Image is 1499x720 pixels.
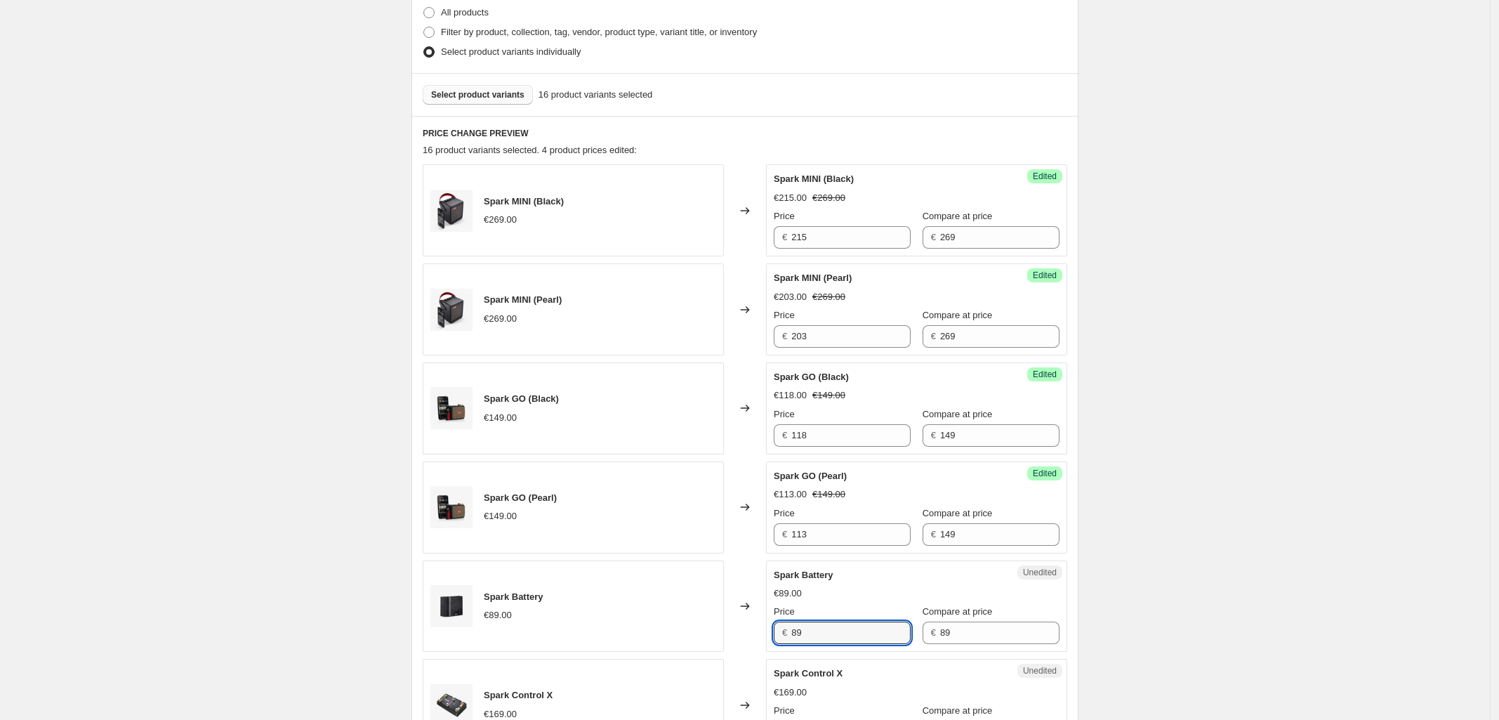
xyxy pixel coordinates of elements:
div: €269.00 [484,213,517,227]
span: Price [774,705,795,716]
span: € [931,331,936,341]
span: Price [774,310,795,320]
span: Compare at price [923,705,993,716]
h6: PRICE CHANGE PREVIEW [423,128,1067,139]
strike: €149.00 [812,388,845,402]
div: €169.00 [774,686,807,700]
span: Unedited [1023,567,1057,578]
span: Spark Control X [484,690,553,700]
strike: €149.00 [812,487,845,502]
span: Compare at price [923,606,993,617]
span: Filter by product, collection, tag, vendor, product type, variant title, or inventory [441,27,757,37]
img: SparkGo111_80x.jpg [430,486,473,528]
span: Spark GO (Pearl) [484,492,557,503]
span: € [782,529,787,539]
span: Spark MINI (Black) [484,196,564,207]
span: Spark GO (Black) [774,372,849,382]
span: All products [441,7,489,18]
div: €89.00 [484,608,512,622]
span: Select product variants [431,89,524,100]
span: € [782,232,787,242]
span: € [931,430,936,440]
span: Spark MINI (Black) [774,174,854,184]
div: €89.00 [774,587,802,601]
span: Price [774,409,795,419]
span: Edited [1033,270,1057,281]
span: Spark Control X [774,668,843,679]
span: Spark Battery [774,570,833,580]
span: 16 product variants selected [539,88,653,102]
img: 1_ce905a56-f7c2-4406-bb05-3c8563bed8ce_80x.jpg [430,585,473,627]
span: Spark Battery [484,591,543,602]
div: €215.00 [774,191,807,205]
div: €149.00 [484,509,517,523]
span: Edited [1033,171,1057,182]
div: €149.00 [484,411,517,425]
span: Compare at price [923,310,993,320]
span: 16 product variants selected. 4 product prices edited: [423,145,637,155]
span: € [782,331,787,341]
strike: €269.00 [812,191,845,205]
span: € [931,529,936,539]
span: Price [774,606,795,617]
span: Edited [1033,468,1057,479]
span: € [782,430,787,440]
div: €269.00 [484,312,517,326]
span: € [931,627,936,638]
span: Select product variants individually [441,46,581,57]
div: €118.00 [774,388,807,402]
img: spark-mini-kv-leadgen-2_2x_shopify_01_80x.png [430,190,473,232]
div: €113.00 [774,487,807,502]
span: Spark MINI (Pearl) [484,294,562,305]
span: Spark GO (Pearl) [774,471,847,481]
span: Unedited [1023,665,1057,676]
img: spark-mini-kv-leadgen-2_2x_shopify_01_80x.png [430,289,473,331]
span: Price [774,508,795,518]
span: Spark MINI (Pearl) [774,273,852,283]
span: Spark GO (Black) [484,393,559,404]
span: Compare at price [923,508,993,518]
strike: €269.00 [812,290,845,304]
img: SparkGo111_80x.jpg [430,387,473,429]
span: Price [774,211,795,221]
div: €203.00 [774,290,807,304]
span: Edited [1033,369,1057,380]
button: Select product variants [423,85,533,105]
span: € [782,627,787,638]
span: Compare at price [923,211,993,221]
span: Compare at price [923,409,993,419]
span: € [931,232,936,242]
